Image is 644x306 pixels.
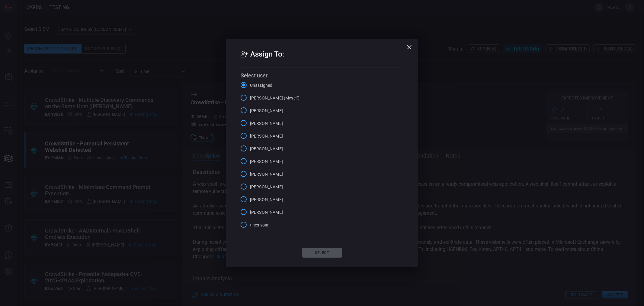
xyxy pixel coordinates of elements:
[250,171,283,177] span: [PERSON_NAME]
[241,48,403,67] h2: Assign To:
[250,108,283,114] span: [PERSON_NAME]
[250,146,283,152] span: [PERSON_NAME]
[250,209,283,216] span: [PERSON_NAME]
[250,95,300,101] span: [PERSON_NAME] (Myself)
[241,72,268,79] span: Select user
[250,82,273,89] span: Unassigned
[250,222,269,228] span: tines soar
[250,158,283,165] span: [PERSON_NAME]
[250,120,283,127] span: [PERSON_NAME]
[250,133,283,139] span: [PERSON_NAME]
[250,184,283,190] span: [PERSON_NAME]
[250,197,283,203] span: [PERSON_NAME]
